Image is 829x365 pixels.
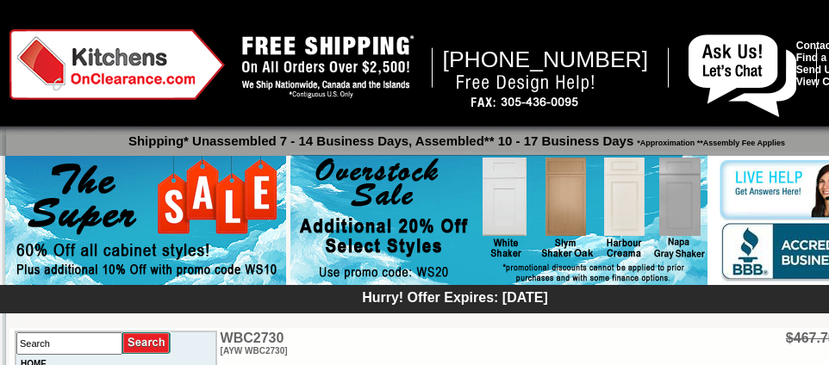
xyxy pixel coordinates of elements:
[122,331,171,355] input: Submit
[633,134,785,147] span: *Approximation **Assembly Fee Applies
[443,46,649,72] span: [PHONE_NUMBER]
[221,346,288,356] span: [AYW WBC2730]
[9,29,225,100] img: Kitchens on Clearance Logo
[221,331,484,356] td: WBC2730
